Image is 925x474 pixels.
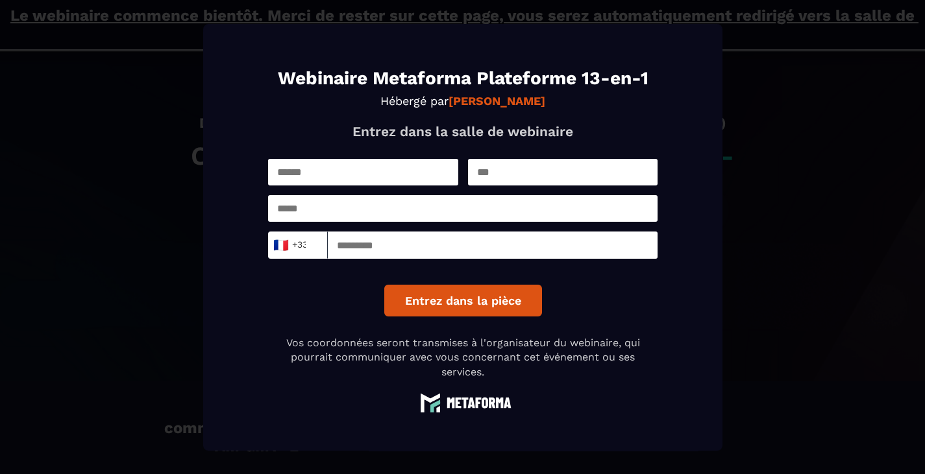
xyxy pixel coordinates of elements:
div: Search for option [268,231,328,259]
strong: [PERSON_NAME] [449,94,545,108]
img: logo [414,392,512,412]
p: Entrez dans la salle de webinaire [268,123,658,139]
span: 🇫🇷 [272,236,288,254]
p: Vos coordonnées seront transmises à l'organisateur du webinaire, qui pourrait communiquer avec vo... [268,336,658,379]
h1: Webinaire Metaforma Plateforme 13-en-1 [268,69,658,88]
button: Entrez dans la pièce [384,285,541,316]
p: Hébergé par [268,94,658,108]
span: +33 [276,236,303,254]
input: Search for option [306,235,316,255]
